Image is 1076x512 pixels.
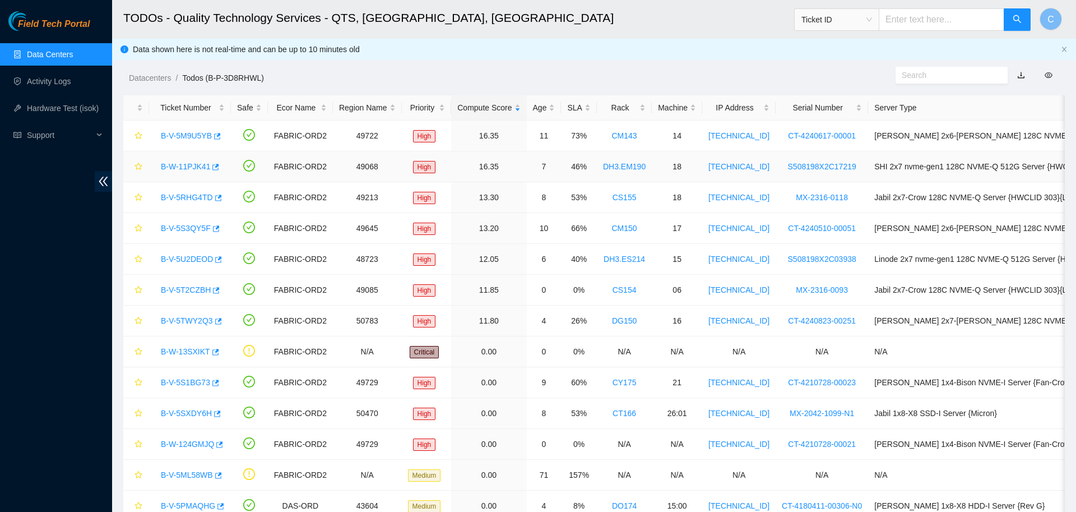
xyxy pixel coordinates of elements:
[451,367,526,398] td: 0.00
[603,162,646,171] a: DH3.EM190
[134,348,142,357] span: star
[161,409,212,418] a: B-V-5SXDY6H
[612,316,637,325] a: DG150
[134,471,142,480] span: star
[708,131,769,140] a: [TECHNICAL_ID]
[611,131,637,140] a: CM143
[561,121,596,151] td: 73%
[708,409,769,418] a: [TECHNICAL_ID]
[27,104,99,113] a: Hardware Test (isok)
[561,336,596,367] td: 0%
[161,285,211,294] a: B-V-5T2CZBH
[1040,8,1062,30] button: C
[129,250,143,268] button: star
[527,182,562,213] td: 8
[708,316,769,325] a: [TECHNICAL_ID]
[788,255,856,264] a: S508198X2C03938
[879,8,1004,31] input: Enter text here...
[413,408,436,420] span: High
[776,336,868,367] td: N/A
[8,11,57,31] img: Akamai Technologies
[134,379,142,388] span: star
[134,440,142,449] span: star
[161,440,214,449] a: B-W-124GMJQ
[333,306,402,336] td: 50783
[527,306,562,336] td: 4
[243,160,255,172] span: check-circle
[268,306,333,336] td: FABRIC-ORD2
[134,193,142,202] span: star
[413,161,436,173] span: High
[527,151,562,182] td: 7
[788,162,856,171] a: S508198X2C17219
[1009,66,1033,84] button: download
[527,275,562,306] td: 0
[652,306,702,336] td: 16
[268,336,333,367] td: FABRIC-ORD2
[597,460,652,491] td: N/A
[1045,71,1052,79] span: eye
[561,460,596,491] td: 157%
[161,471,213,479] a: B-V-5ML58WB
[561,151,596,182] td: 46%
[175,73,178,82] span: /
[613,378,637,387] a: CY175
[129,158,143,176] button: star
[333,367,402,398] td: 49729
[13,131,21,139] span: read
[611,224,637,233] a: CM150
[413,192,436,204] span: High
[561,306,596,336] td: 26%
[788,131,856,140] a: CT-4240617-00001
[243,252,255,264] span: check-circle
[708,193,769,202] a: [TECHNICAL_ID]
[561,367,596,398] td: 60%
[134,502,142,511] span: star
[333,182,402,213] td: 49213
[652,151,702,182] td: 18
[413,223,436,235] span: High
[451,182,526,213] td: 13.30
[561,244,596,275] td: 40%
[1047,12,1054,26] span: C
[788,440,856,449] a: CT-4210728-00021
[243,314,255,326] span: check-circle
[18,19,90,30] span: Field Tech Portal
[134,224,142,233] span: star
[708,255,769,264] a: [TECHNICAL_ID]
[134,132,142,141] span: star
[788,378,856,387] a: CT-4210728-00023
[708,440,769,449] a: [TECHNICAL_ID]
[333,398,402,429] td: 50470
[413,439,436,451] span: High
[243,468,255,480] span: exclamation-circle
[527,336,562,367] td: 0
[652,213,702,244] td: 17
[1061,46,1068,53] span: close
[129,188,143,206] button: star
[451,306,526,336] td: 11.80
[333,275,402,306] td: 49085
[708,162,769,171] a: [TECHNICAL_ID]
[333,336,402,367] td: N/A
[161,378,210,387] a: B-V-5S1BG73
[790,409,854,418] a: MX-2042-1099-N1
[652,429,702,460] td: N/A
[333,151,402,182] td: 49068
[268,275,333,306] td: FABRIC-ORD2
[708,224,769,233] a: [TECHNICAL_ID]
[129,219,143,237] button: star
[796,193,848,202] a: MX-2316-0118
[652,336,702,367] td: N/A
[27,77,71,86] a: Activity Logs
[243,345,255,357] span: exclamation-circle
[129,404,143,422] button: star
[451,121,526,151] td: 16.35
[413,253,436,266] span: High
[134,409,142,418] span: star
[268,429,333,460] td: FABRIC-ORD2
[268,121,333,151] td: FABRIC-ORD2
[27,50,73,59] a: Data Centers
[708,285,769,294] a: [TECHNICAL_ID]
[527,429,562,460] td: 0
